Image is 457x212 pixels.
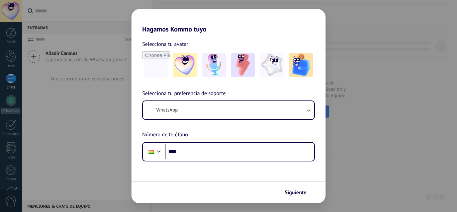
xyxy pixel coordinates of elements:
img: -4.jpeg [260,53,284,77]
span: Selecciona tu preferencia de soporte [142,89,226,98]
span: WhatsApp [156,107,178,114]
div: Bolivia: + 591 [145,145,158,159]
img: -5.jpeg [289,53,313,77]
h2: Hagamos Kommo tuyo [131,9,326,33]
img: -2.jpeg [202,53,226,77]
img: -3.jpeg [231,53,255,77]
img: -1.jpeg [173,53,197,77]
span: Siguiente [285,190,306,195]
button: WhatsApp [143,101,314,119]
span: Selecciona tu avatar [142,40,188,49]
button: Siguiente [282,187,315,198]
span: Número de teléfono [142,131,188,139]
